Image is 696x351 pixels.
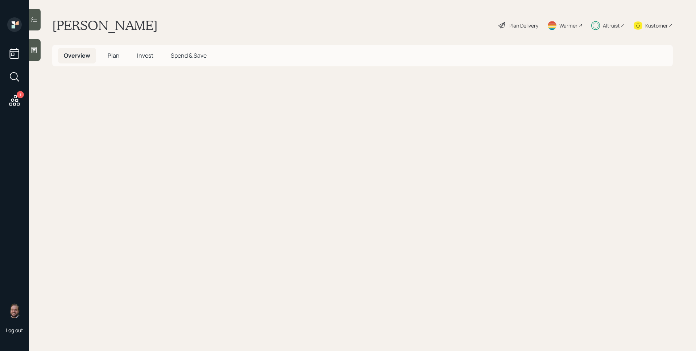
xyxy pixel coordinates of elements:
div: Warmer [559,22,577,29]
div: Log out [6,327,23,334]
h1: [PERSON_NAME] [52,17,158,33]
div: Altruist [603,22,620,29]
div: 1 [17,91,24,98]
span: Invest [137,51,153,59]
span: Spend & Save [171,51,207,59]
div: Plan Delivery [509,22,538,29]
span: Overview [64,51,90,59]
span: Plan [108,51,120,59]
div: Kustomer [645,22,668,29]
img: james-distasi-headshot.png [7,303,22,318]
